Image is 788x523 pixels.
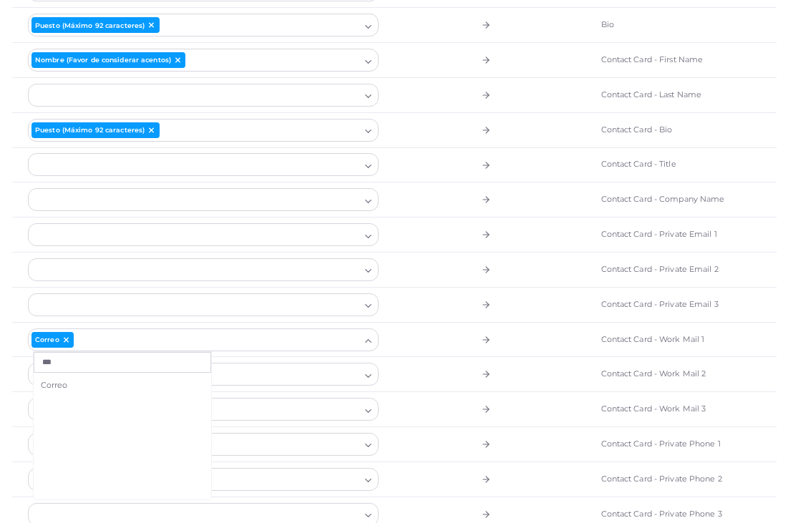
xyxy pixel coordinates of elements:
[35,127,145,133] span: Puesto (Máximo 92 caracteres)
[35,22,145,29] span: Puesto (Máximo 92 caracteres)
[41,380,204,391] span: Correo
[585,392,745,427] td: Contact Card - Work Mail 3
[35,336,59,343] span: Correo
[585,77,745,112] td: Contact Card - Last Name
[35,57,171,63] span: Nombre (Favor de considerar acentos)
[585,427,745,462] td: Contact Card - Private Phone 1
[585,112,745,147] td: Contact Card - Bio
[585,357,745,392] td: Contact Card - Work Mail 2
[585,147,745,182] td: Contact Card - Title
[585,287,745,322] td: Contact Card - Private Email 3
[585,182,745,217] td: Contact Card - Company Name
[585,217,745,253] td: Contact Card - Private Email 1
[585,8,745,43] td: Bio
[585,461,745,497] td: Contact Card - Private Phone 2
[585,322,745,357] td: Contact Card - Work Mail 1
[585,252,745,287] td: Contact Card - Private Email 2
[585,43,745,78] td: Contact Card - First Name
